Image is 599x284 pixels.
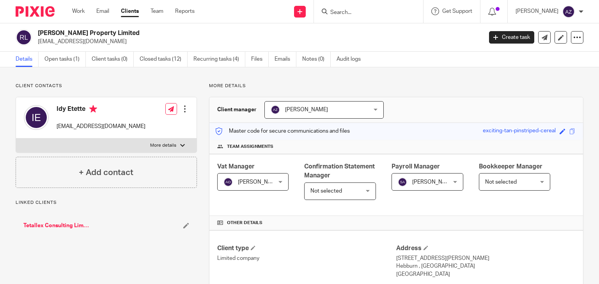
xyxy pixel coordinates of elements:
[392,163,440,170] span: Payroll Manager
[57,105,145,115] h4: Idy Etette
[396,262,575,270] p: Hebburn , [GEOGRAPHIC_DATA]
[121,7,139,15] a: Clients
[16,52,39,67] a: Details
[304,163,375,179] span: Confirmation Statement Manager
[485,179,517,185] span: Not selected
[251,52,269,67] a: Files
[16,29,32,46] img: svg%3E
[193,52,245,67] a: Recurring tasks (4)
[16,83,197,89] p: Client contacts
[396,270,575,278] p: [GEOGRAPHIC_DATA]
[38,29,390,37] h2: [PERSON_NAME] Property Limited
[89,105,97,113] i: Primary
[215,127,350,135] p: Master code for secure communications and files
[150,142,176,149] p: More details
[227,220,262,226] span: Other details
[140,52,188,67] a: Closed tasks (12)
[562,5,575,18] img: svg%3E
[38,38,477,46] p: [EMAIL_ADDRESS][DOMAIN_NAME]
[151,7,163,15] a: Team
[24,105,49,130] img: svg%3E
[23,222,90,230] a: Tetallex Consulting Limited
[72,7,85,15] a: Work
[217,244,396,252] h4: Client type
[44,52,86,67] a: Open tasks (1)
[217,254,396,262] p: Limited company
[96,7,109,15] a: Email
[412,179,455,185] span: [PERSON_NAME]
[223,177,233,187] img: svg%3E
[302,52,331,67] a: Notes (0)
[483,127,556,136] div: exciting-tan-pinstriped-cereal
[16,6,55,17] img: Pixie
[16,200,197,206] p: Linked clients
[79,167,133,179] h4: + Add contact
[209,83,583,89] p: More details
[271,105,280,114] img: svg%3E
[227,144,273,150] span: Team assignments
[175,7,195,15] a: Reports
[217,163,255,170] span: Vat Manager
[330,9,400,16] input: Search
[398,177,407,187] img: svg%3E
[442,9,472,14] span: Get Support
[337,52,367,67] a: Audit logs
[516,7,558,15] p: [PERSON_NAME]
[285,107,328,112] span: [PERSON_NAME]
[57,123,145,130] p: [EMAIL_ADDRESS][DOMAIN_NAME]
[275,52,296,67] a: Emails
[396,254,575,262] p: [STREET_ADDRESS][PERSON_NAME]
[479,163,542,170] span: Bookkeeper Manager
[217,106,257,114] h3: Client manager
[489,31,534,44] a: Create task
[396,244,575,252] h4: Address
[238,179,281,185] span: [PERSON_NAME]
[92,52,134,67] a: Client tasks (0)
[310,188,342,194] span: Not selected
